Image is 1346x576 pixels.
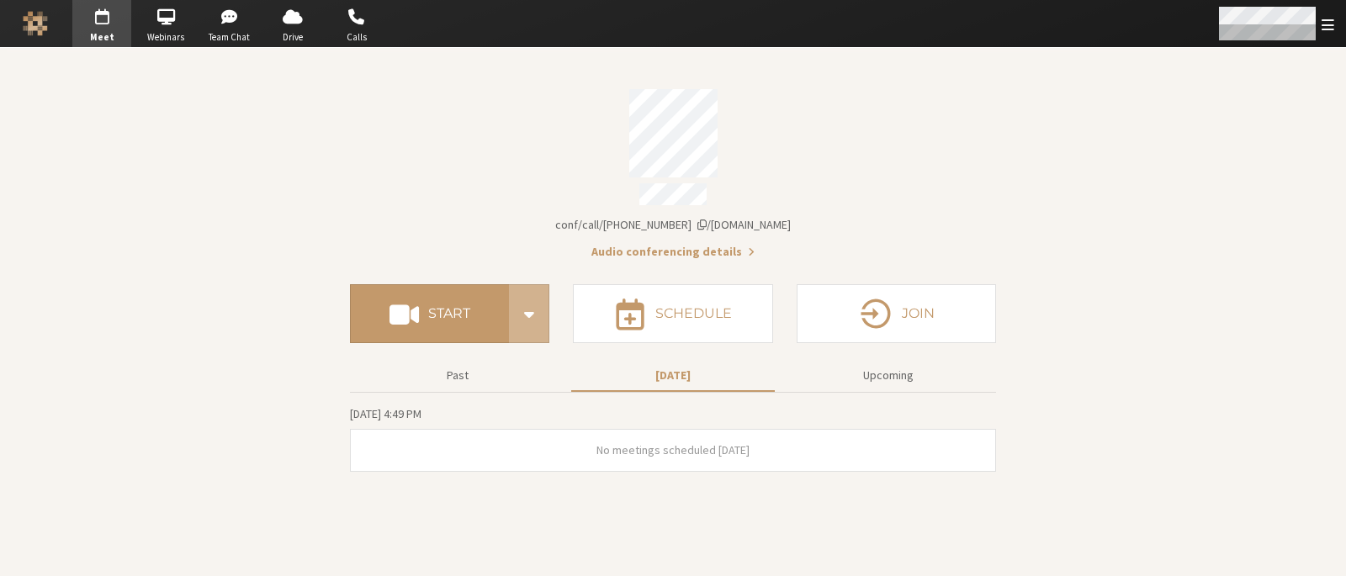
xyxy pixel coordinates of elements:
[571,361,775,390] button: [DATE]
[555,216,791,234] button: Copy my meeting room linkCopy my meeting room link
[350,284,509,343] button: Start
[263,30,322,45] span: Drive
[1304,532,1333,564] iframe: Chat
[136,30,195,45] span: Webinars
[428,307,470,320] h4: Start
[23,11,48,36] img: Iotum
[797,284,996,343] button: Join
[655,307,732,320] h4: Schedule
[350,77,996,261] section: Account details
[509,284,549,343] div: Start conference options
[787,361,990,390] button: Upcoming
[555,217,791,232] span: Copy my meeting room link
[200,30,259,45] span: Team Chat
[350,404,996,472] section: Today's Meetings
[327,30,386,45] span: Calls
[591,243,755,261] button: Audio conferencing details
[573,284,772,343] button: Schedule
[596,442,750,457] span: No meetings scheduled [DATE]
[72,30,131,45] span: Meet
[350,406,421,421] span: [DATE] 4:49 PM
[902,307,935,320] h4: Join
[356,361,559,390] button: Past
